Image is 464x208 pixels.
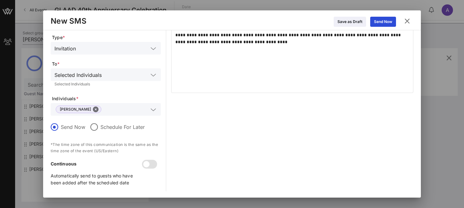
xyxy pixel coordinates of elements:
div: Selected Individuals [54,72,102,78]
span: To [52,61,161,67]
div: Save as Draft [337,19,362,25]
p: Continuous [51,160,143,167]
button: Save as Draft [334,17,366,27]
p: *The time zone of this communication is the same as the time zone of the event (US/Eastern) [51,142,161,154]
button: Send Now [370,17,396,27]
div: Invitation [54,46,76,51]
label: Send Now [61,124,85,130]
div: New SMS [51,16,87,26]
div: Selected Individuals [54,82,157,86]
div: Send Now [374,19,392,25]
span: Type [52,34,161,41]
div: Invitation [51,42,161,55]
label: Schedule For Later [100,124,145,130]
button: Close [93,107,99,112]
span: [PERSON_NAME] [60,106,97,113]
div: Selected Individuals [51,68,161,81]
span: Individuals [52,95,161,102]
p: Automatically send to guests who have been added after the scheduled date [51,172,143,186]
